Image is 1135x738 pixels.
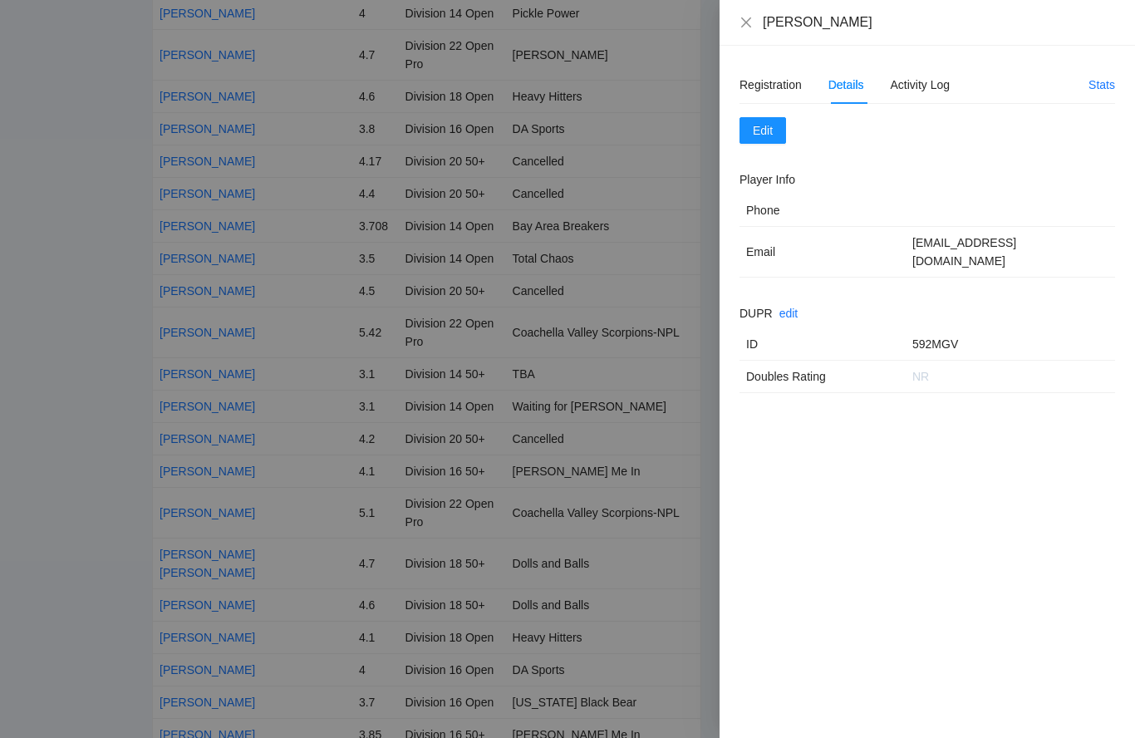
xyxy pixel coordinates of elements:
span: NR [912,370,929,383]
a: Stats [1088,78,1115,91]
td: [EMAIL_ADDRESS][DOMAIN_NAME] [906,227,1115,278]
div: Activity Log [891,76,951,94]
button: Close [739,16,753,30]
td: ID [739,328,906,361]
h2: DUPR [739,304,773,322]
a: edit [779,307,798,320]
h2: Player Info [739,170,1115,189]
div: Details [828,76,864,94]
td: Phone [739,194,906,227]
td: Doubles Rating [739,361,906,393]
td: Email [739,227,906,278]
td: 592MGV [906,328,1115,361]
span: close [739,16,753,29]
span: Edit [753,121,773,140]
div: Registration [739,76,802,94]
button: Edit [739,117,786,144]
div: [PERSON_NAME] [763,13,872,32]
